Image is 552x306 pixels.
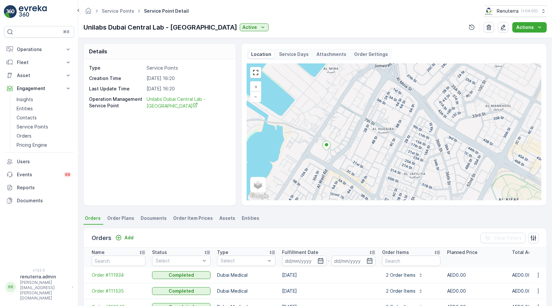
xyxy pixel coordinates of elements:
p: Creation Time [89,75,144,82]
img: logo_light-DOdMpM7g.png [19,5,47,18]
p: Entities [17,105,33,112]
p: Active [242,24,257,31]
a: Service Points [102,8,134,14]
p: Fleet [17,59,61,66]
a: Orders [14,131,74,140]
img: logo [4,5,17,18]
span: Orders [85,215,101,221]
p: Users [17,158,71,165]
p: Operations [17,46,61,53]
p: - [328,257,330,265]
button: Operations [4,43,74,56]
span: Assets [219,215,235,221]
p: Engagement [17,85,61,92]
button: Fleet [4,56,74,69]
p: 2 Order Items [386,288,416,294]
a: View Fullscreen [251,68,261,77]
div: RR [6,282,16,292]
p: Service Days [279,51,309,58]
input: Search [382,256,441,266]
a: Homepage [85,10,92,15]
button: Active [240,23,269,31]
p: Type [89,65,144,71]
a: Users [4,155,74,168]
p: 99 [65,172,70,177]
p: Details [89,47,107,55]
p: [DATE] 16:20 [147,75,229,82]
a: Open this area in Google Maps (opens a new window) [249,192,270,200]
button: RRrenuterra.admin[PERSON_NAME][EMAIL_ADDRESS][PERSON_NAME][DOMAIN_NAME] [4,273,74,301]
p: ⌘B [63,29,70,34]
span: Unilabs Dubai Central Lab - [GEOGRAPHIC_DATA] [147,96,207,109]
p: Reports [17,184,71,191]
p: Clear Filters [494,235,522,241]
p: Service Points [147,65,229,71]
p: Service Points [17,124,48,130]
a: Insights [14,95,74,104]
input: dd/mm/yyyy [331,256,376,266]
button: Renuterra(+04:00) [484,5,547,17]
p: [PERSON_NAME][EMAIL_ADDRESS][PERSON_NAME][DOMAIN_NAME] [20,280,69,301]
a: Service Points [14,122,74,131]
p: Dubai Medical [217,272,276,278]
p: Name [92,249,105,256]
a: Unilabs Dubai Central Lab - Al Hudaiba [147,96,229,109]
button: Completed [152,287,211,295]
p: Select [221,258,265,264]
span: Order Plans [107,215,134,221]
p: Last Update Time [89,86,144,92]
span: AED0.00 [447,288,466,294]
p: Select [156,258,200,264]
span: AED0.00 [512,272,531,278]
p: Pricing Engine [17,142,47,148]
span: Order Item Prices [173,215,213,221]
p: Completed [169,288,194,294]
span: + [254,84,257,89]
button: Completed [152,271,211,279]
td: [DATE] [279,283,379,299]
p: Events [17,171,60,178]
p: Planned Price [447,249,478,256]
a: Layers [251,178,265,192]
a: Documents [4,194,74,207]
p: Asset [17,72,61,79]
input: dd/mm/yyyy [282,256,327,266]
button: 2 Order Items [382,270,427,280]
p: Completed [169,272,194,278]
a: Order #111934 [92,272,146,278]
p: Status [152,249,167,256]
p: Dubai Medical [217,288,276,294]
p: Operation Management Service Point [89,96,144,109]
p: Orders [92,233,111,243]
button: Clear Filters [481,233,526,243]
p: Type [217,249,228,256]
button: 2 Order Items [382,286,427,296]
p: Location [251,51,271,58]
a: Contacts [14,113,74,122]
span: Service Point Detail [143,8,190,14]
p: renuterra.admin [20,273,69,280]
p: Orders [17,133,32,139]
a: Reports [4,181,74,194]
span: v 1.52.0 [4,268,74,272]
span: AED0.00 [512,288,531,294]
a: Zoom In [251,82,261,92]
img: Google [249,192,270,200]
p: Insights [17,96,33,103]
td: [DATE] [279,267,379,283]
span: Entities [242,215,259,221]
span: AED0.00 [447,272,466,278]
p: Contacts [17,114,37,121]
a: Pricing Engine [14,140,74,150]
a: Order #111535 [92,288,146,294]
p: 2 Order Items [386,272,416,278]
p: Actions [516,24,534,31]
p: Add [124,234,134,241]
p: Unilabs Dubai Central Lab - [GEOGRAPHIC_DATA] [83,22,237,32]
button: Asset [4,69,74,82]
a: Entities [14,104,74,113]
img: Screenshot_2024-07-26_at_13.33.01.png [484,7,494,15]
a: Zoom Out [251,92,261,101]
